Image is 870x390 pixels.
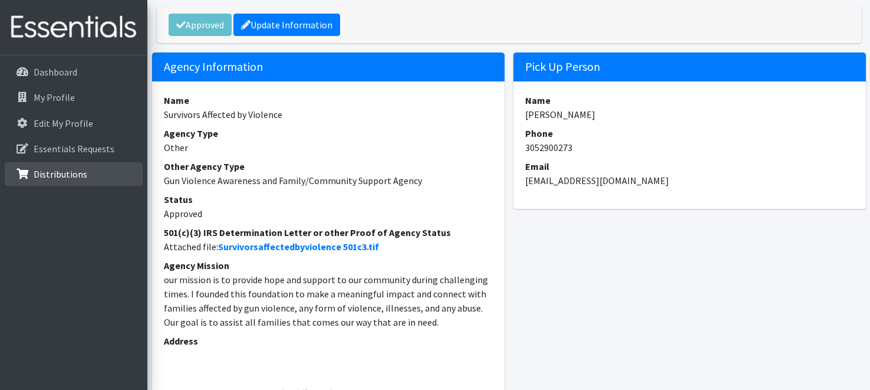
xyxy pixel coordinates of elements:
dd: 3052900273 [525,140,854,155]
p: Essentials Requests [34,143,114,155]
dd: Survivors Affected by Violence [164,107,493,122]
img: HumanEssentials [5,8,143,47]
dt: Name [164,93,493,107]
p: Dashboard [34,66,77,78]
dt: Agency Mission [164,258,493,273]
a: Edit My Profile [5,112,143,135]
a: Essentials Requests [5,137,143,160]
dt: Phone [525,126,854,140]
dd: [PERSON_NAME] [525,107,854,122]
dt: Email [525,159,854,173]
p: My Profile [34,91,75,103]
p: Edit My Profile [34,117,93,129]
dd: our mission is to provide hope and support to our community during challenging times. I founded t... [164,273,493,329]
a: Distributions [5,162,143,186]
a: Update Information [233,14,340,36]
dt: Other Agency Type [164,159,493,173]
h5: Pick Up Person [513,53,866,81]
dd: Other [164,140,493,155]
dt: Agency Type [164,126,493,140]
dt: Name [525,93,854,107]
h5: Agency Information [152,53,505,81]
a: Survivorsaffectedbyviolence 501c3.tif [218,241,379,253]
a: My Profile [5,86,143,109]
dd: Approved [164,207,493,221]
strong: Address [164,335,198,347]
dd: [EMAIL_ADDRESS][DOMAIN_NAME] [525,173,854,188]
dd: Gun Violence Awareness and Family/Community Support Agency [164,173,493,188]
p: Distributions [34,168,87,180]
a: Dashboard [5,60,143,84]
dt: Status [164,192,493,207]
dd: Attached file: [164,240,493,254]
dt: 501(c)(3) IRS Determination Letter or other Proof of Agency Status [164,225,493,240]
